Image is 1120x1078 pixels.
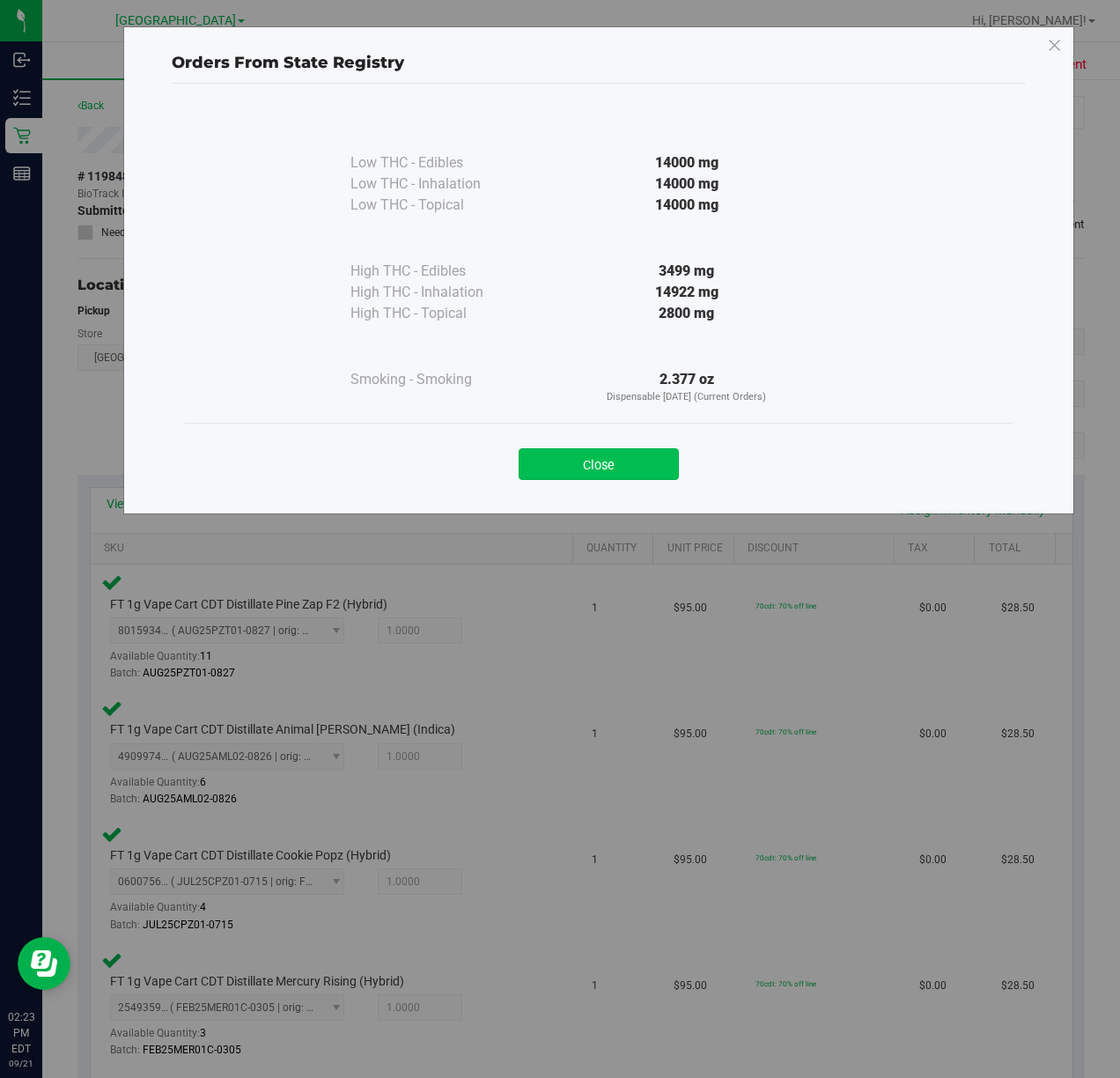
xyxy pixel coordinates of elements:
[527,195,847,216] div: 14000 mg
[172,53,404,72] span: Orders From State Registry
[527,174,847,195] div: 14000 mg
[527,390,847,405] p: Dispensable [DATE] (Current Orders)
[350,369,527,390] div: Smoking - Smoking
[519,448,679,480] button: Close
[350,152,527,174] div: Low THC - Edibles
[527,303,847,324] div: 2800 mg
[18,937,70,990] iframe: Resource center
[350,174,527,195] div: Low THC - Inhalation
[527,369,847,405] div: 2.377 oz
[350,303,527,324] div: High THC - Topical
[527,282,847,303] div: 14922 mg
[527,152,847,174] div: 14000 mg
[350,282,527,303] div: High THC - Inhalation
[350,261,527,282] div: High THC - Edibles
[527,261,847,282] div: 3499 mg
[350,195,527,216] div: Low THC - Topical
